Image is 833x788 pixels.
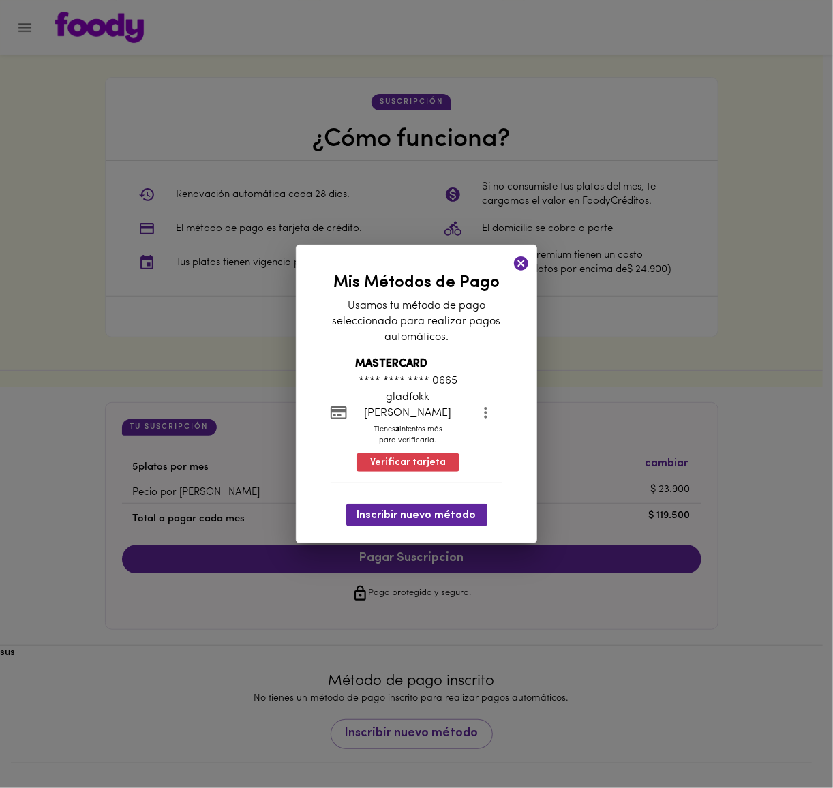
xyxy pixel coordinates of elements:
p: Tienes intentos más para verificarla. [355,425,461,446]
span: Verificar tarjeta [370,456,446,470]
span: Inscribir nuevo método [357,509,476,522]
b: 3 [395,426,399,434]
button: Inscribir nuevo método [346,504,487,526]
p: gladfokk [PERSON_NAME] [355,390,461,421]
b: MASTERCARD [355,359,427,369]
h1: Mis Métodos de Pago [333,274,500,292]
iframe: Messagebird Livechat Widget [754,709,819,774]
p: Usamos tu método de pago seleccionado para realizar pagos automáticos. [331,299,502,346]
button: Verificar tarjeta [357,453,459,472]
button: more [469,396,502,429]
